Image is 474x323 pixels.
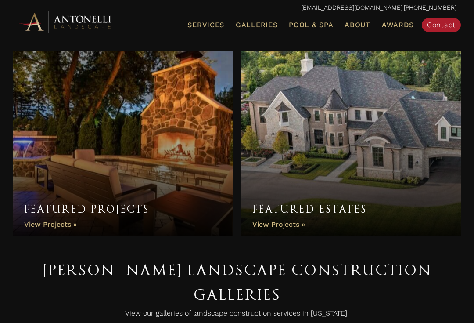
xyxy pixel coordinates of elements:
span: Services [187,22,224,29]
a: Pool & Spa [285,19,337,31]
a: Contact [422,18,461,32]
span: About [345,22,370,29]
a: [EMAIL_ADDRESS][DOMAIN_NAME] [301,4,402,11]
span: Contact [427,21,456,29]
p: | [18,2,456,14]
span: Awards [382,21,414,29]
a: Services [184,19,228,31]
img: Antonelli Horizontal Logo [18,10,114,34]
a: Galleries [232,19,281,31]
span: Pool & Spa [289,21,333,29]
a: Awards [378,19,417,31]
span: Galleries [236,21,277,29]
a: About [341,19,374,31]
h1: [PERSON_NAME] Landscape Construction Galleries [18,258,456,307]
a: [PHONE_NUMBER] [404,4,456,11]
